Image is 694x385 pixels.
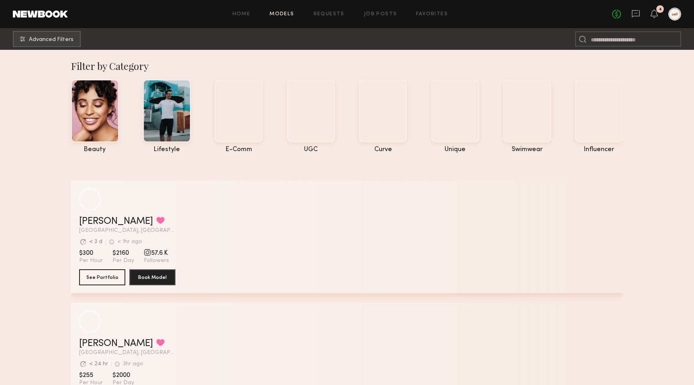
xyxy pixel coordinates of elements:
[143,146,191,153] div: lifestyle
[129,269,176,285] button: Book Model
[71,59,623,72] div: Filter by Category
[112,371,134,379] span: $2000
[79,269,125,285] button: See Portfolio
[79,228,176,233] span: [GEOGRAPHIC_DATA], [GEOGRAPHIC_DATA]
[364,12,397,17] a: Job Posts
[13,31,81,47] button: Advanced Filters
[112,257,134,264] span: Per Day
[287,146,335,153] div: UGC
[79,350,176,356] span: [GEOGRAPHIC_DATA], [GEOGRAPHIC_DATA]
[79,217,153,226] a: [PERSON_NAME]
[359,146,407,153] div: curve
[575,146,623,153] div: influencer
[314,12,345,17] a: Requests
[79,371,103,379] span: $255
[144,257,169,264] span: Followers
[117,239,142,245] div: < 1hr ago
[29,37,73,43] span: Advanced Filters
[112,249,134,257] span: $2160
[71,146,119,153] div: beauty
[79,249,103,257] span: $300
[431,146,479,153] div: unique
[89,361,108,367] div: < 24 hr
[79,257,103,264] span: Per Hour
[89,239,102,245] div: < 3 d
[144,249,169,257] span: 57.6 K
[233,12,251,17] a: Home
[269,12,294,17] a: Models
[503,146,551,153] div: swimwear
[416,12,448,17] a: Favorites
[215,146,263,153] div: e-comm
[123,361,143,367] div: 3hr ago
[659,7,662,12] div: 4
[79,339,153,348] a: [PERSON_NAME]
